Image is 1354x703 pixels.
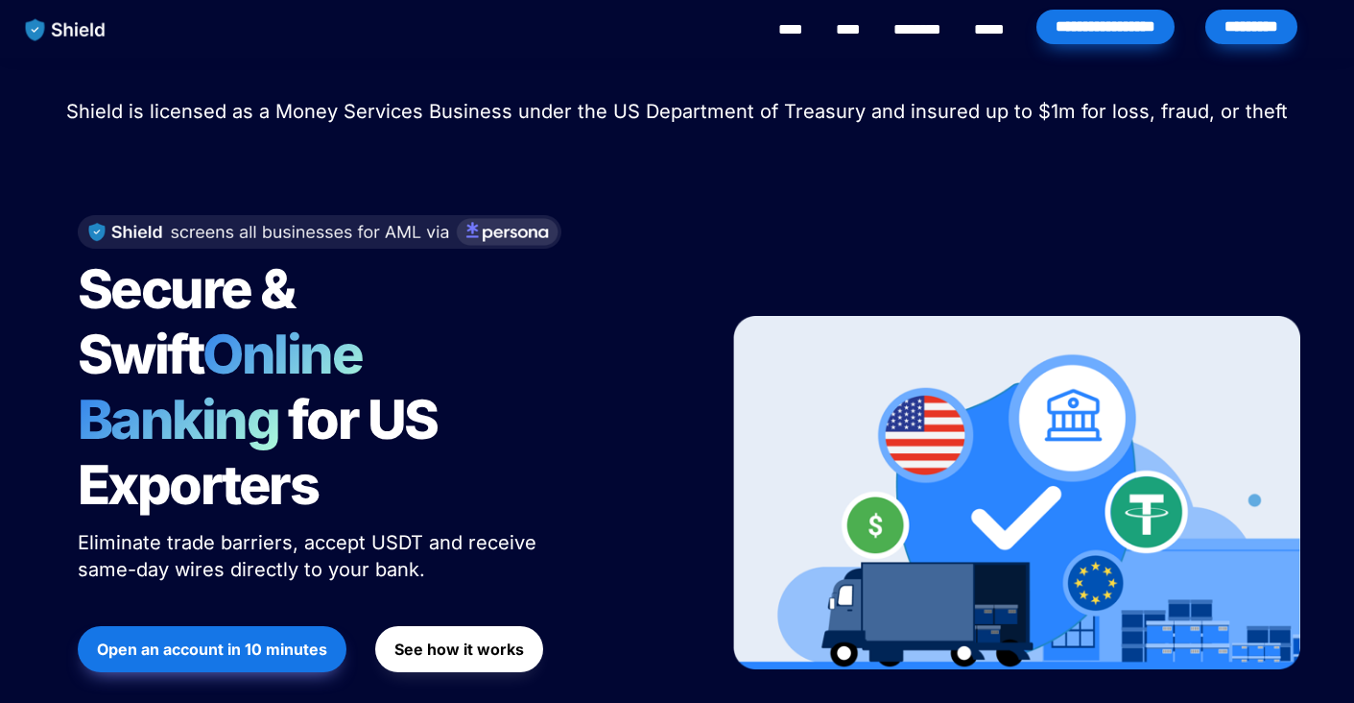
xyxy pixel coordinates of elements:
[375,617,543,682] a: See how it works
[78,617,346,682] a: Open an account in 10 minutes
[78,387,447,518] span: for US Exporters
[394,640,524,659] strong: See how it works
[97,640,327,659] strong: Open an account in 10 minutes
[78,322,382,452] span: Online Banking
[78,626,346,672] button: Open an account in 10 minutes
[78,531,542,581] span: Eliminate trade barriers, accept USDT and receive same-day wires directly to your bank.
[16,10,115,50] img: website logo
[66,100,1288,123] span: Shield is licensed as a Money Services Business under the US Department of Treasury and insured u...
[78,256,304,387] span: Secure & Swift
[375,626,543,672] button: See how it works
